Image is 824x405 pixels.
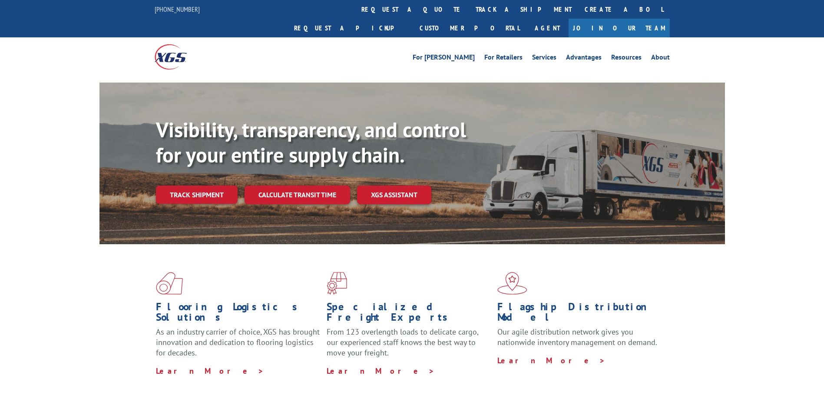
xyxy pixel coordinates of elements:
img: xgs-icon-focused-on-flooring-red [327,272,347,295]
a: For Retailers [484,54,523,63]
a: Learn More > [156,366,264,376]
h1: Flooring Logistics Solutions [156,302,320,327]
a: Calculate transit time [245,186,350,204]
h1: Flagship Distribution Model [497,302,662,327]
img: xgs-icon-total-supply-chain-intelligence-red [156,272,183,295]
a: Join Our Team [569,19,670,37]
a: Resources [611,54,642,63]
span: As an industry carrier of choice, XGS has brought innovation and dedication to flooring logistics... [156,327,320,358]
a: For [PERSON_NAME] [413,54,475,63]
a: Advantages [566,54,602,63]
a: Learn More > [327,366,435,376]
a: About [651,54,670,63]
span: Our agile distribution network gives you nationwide inventory management on demand. [497,327,657,347]
a: Learn More > [497,355,606,365]
a: Agent [526,19,569,37]
img: xgs-icon-flagship-distribution-model-red [497,272,527,295]
p: From 123 overlength loads to delicate cargo, our experienced staff knows the best way to move you... [327,327,491,365]
a: [PHONE_NUMBER] [155,5,200,13]
a: Track shipment [156,186,238,204]
h1: Specialized Freight Experts [327,302,491,327]
a: Request a pickup [288,19,413,37]
a: Services [532,54,556,63]
a: Customer Portal [413,19,526,37]
a: XGS ASSISTANT [357,186,431,204]
b: Visibility, transparency, and control for your entire supply chain. [156,116,466,168]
